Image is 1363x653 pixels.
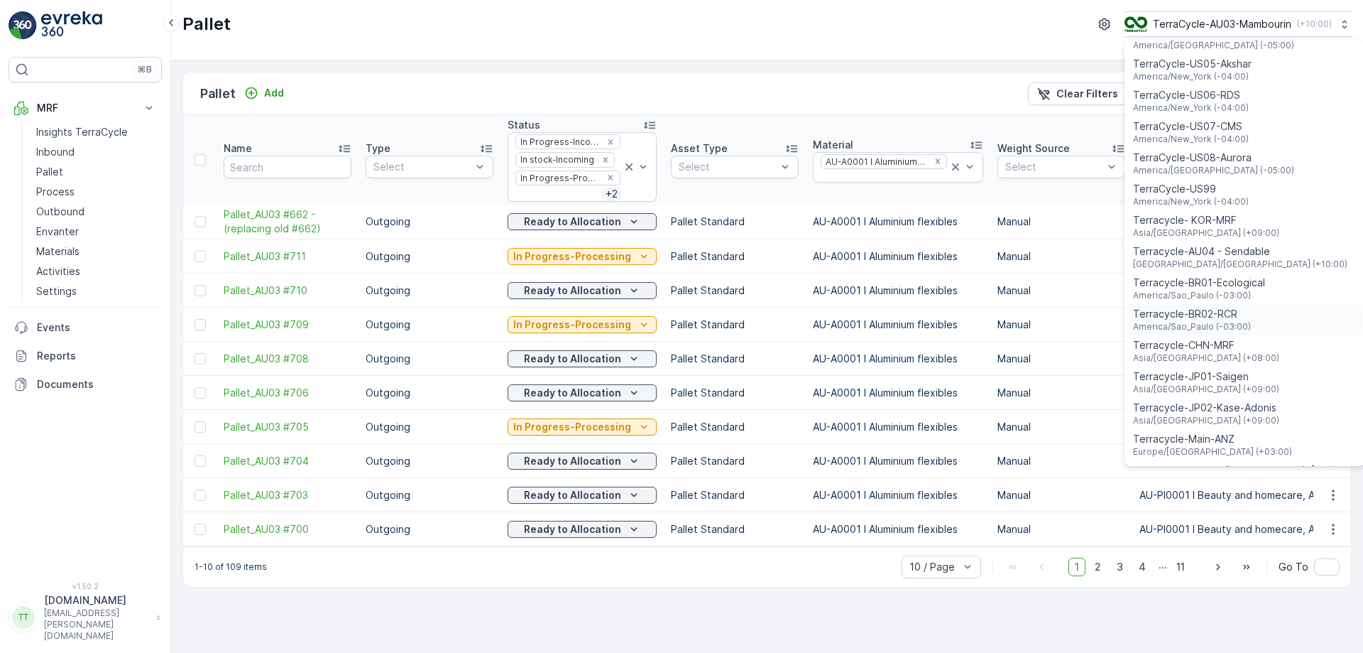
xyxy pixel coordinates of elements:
[195,490,206,501] div: Toggle Row Selected
[1068,558,1085,576] span: 1
[1133,432,1292,446] span: Terracycle-Main-ANZ
[1133,196,1249,207] span: America/New_York (-04:00)
[195,216,206,227] div: Toggle Row Selected
[997,249,1125,264] p: Manual
[1133,244,1347,259] span: Terracycle-AU04 - Sendable
[41,11,102,40] img: logo_light-DOdMpM7g.png
[1133,446,1292,458] span: Europe/[GEOGRAPHIC_DATA] (+03:00)
[1133,102,1249,114] span: America/New_York (-04:00)
[31,281,162,301] a: Settings
[9,370,162,399] a: Documents
[31,261,162,281] a: Activities
[1056,87,1118,101] p: Clear Filters
[264,86,284,100] p: Add
[366,141,390,156] p: Type
[224,454,351,468] span: Pallet_AU03 #704
[36,165,63,179] p: Pallet
[1133,134,1249,145] span: America/New_York (-04:00)
[997,284,1125,298] p: Manual
[366,420,493,434] p: Outgoing
[36,264,80,279] p: Activities
[31,222,162,242] a: Envanter
[516,153,596,166] div: In stock-Incoming
[1133,415,1279,426] span: Asia/[GEOGRAPHIC_DATA] (+09:00)
[195,524,206,535] div: Toggle Row Selected
[1132,558,1152,576] span: 4
[12,606,35,629] div: TT
[997,488,1125,502] p: Manual
[1110,558,1129,576] span: 3
[1133,259,1347,270] span: [GEOGRAPHIC_DATA]/[GEOGRAPHIC_DATA] (+10:00)
[36,244,80,259] p: Materials
[1133,227,1279,239] span: Asia/[GEOGRAPHIC_DATA] (+09:00)
[671,249,799,264] p: Pallet Standard
[997,352,1125,366] p: Manual
[508,213,657,230] button: Ready to Allocation
[508,453,657,470] button: Ready to Allocation
[513,420,631,434] p: In Progress-Processing
[366,249,493,264] p: Outgoing
[603,172,618,183] div: Remove In Progress-Processing
[44,608,149,642] p: [EMAIL_ADDRESS][PERSON_NAME][DOMAIN_NAME]
[603,136,618,148] div: Remove In Progress-Incoming
[1159,558,1167,576] p: ...
[671,420,799,434] p: Pallet Standard
[36,125,128,139] p: Insights TerraCycle
[508,350,657,367] button: Ready to Allocation
[9,582,162,590] span: v 1.50.2
[1088,558,1107,576] span: 2
[224,420,351,434] span: Pallet_AU03 #705
[513,249,631,264] p: In Progress-Processing
[671,488,799,502] p: Pallet Standard
[508,248,657,265] button: In Progress-Processing
[195,251,206,262] div: Toggle Row Selected
[195,319,206,330] div: Toggle Row Selected
[224,488,351,502] span: Pallet_AU03 #703
[195,561,267,573] p: 1-10 of 109 items
[1133,40,1356,51] span: America/[GEOGRAPHIC_DATA] (-05:00)
[44,593,149,608] p: [DOMAIN_NAME]
[813,420,983,434] p: AU-A0001 I Aluminium flexibles
[1133,307,1251,321] span: Terracycle-BR02-RCR
[1133,71,1252,82] span: America/New_York (-04:00)
[671,318,799,332] p: Pallet Standard
[224,156,351,178] input: Search
[366,454,493,468] p: Outgoing
[224,318,351,332] span: Pallet_AU03 #709
[821,155,929,168] div: AU-A0001 I Aluminium flexibles
[366,318,493,332] p: Outgoing
[224,522,351,536] a: Pallet_AU03 #700
[1124,11,1352,37] button: TerraCycle-AU03-Mambourin(+10:00)
[366,352,493,366] p: Outgoing
[31,142,162,162] a: Inbound
[997,141,1070,156] p: Weight Source
[36,205,84,219] p: Outbound
[671,352,799,366] p: Pallet Standard
[224,352,351,366] a: Pallet_AU03 #708
[508,282,657,299] button: Ready to Allocation
[9,342,162,370] a: Reports
[813,318,983,332] p: AU-A0001 I Aluminium flexibles
[524,522,621,536] p: Ready to Allocation
[224,249,351,264] a: Pallet_AU03 #711
[36,185,75,199] p: Process
[997,386,1125,400] p: Manual
[1133,88,1249,102] span: TerraCycle-US06-RDS
[138,64,152,75] p: ⌘B
[598,154,613,166] div: Remove In stock-Incoming
[997,420,1125,434] p: Manual
[36,225,79,239] p: Envanter
[195,455,206,467] div: Toggle Row Selected
[182,13,231,36] p: Pallet
[1133,384,1279,395] span: Asia/[GEOGRAPHIC_DATA] (+09:00)
[366,488,493,502] p: Outgoing
[9,94,162,122] button: MRF
[1133,213,1279,227] span: Terracycle- KOR-MRF
[195,421,206,433] div: Toggle Row Selected
[671,141,728,156] p: Asset Type
[366,284,493,298] p: Outgoing
[930,156,946,167] div: Remove AU-A0001 I Aluminium flexibles
[1133,338,1279,352] span: Terracycle-CHN-MRF
[366,522,493,536] p: Outgoing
